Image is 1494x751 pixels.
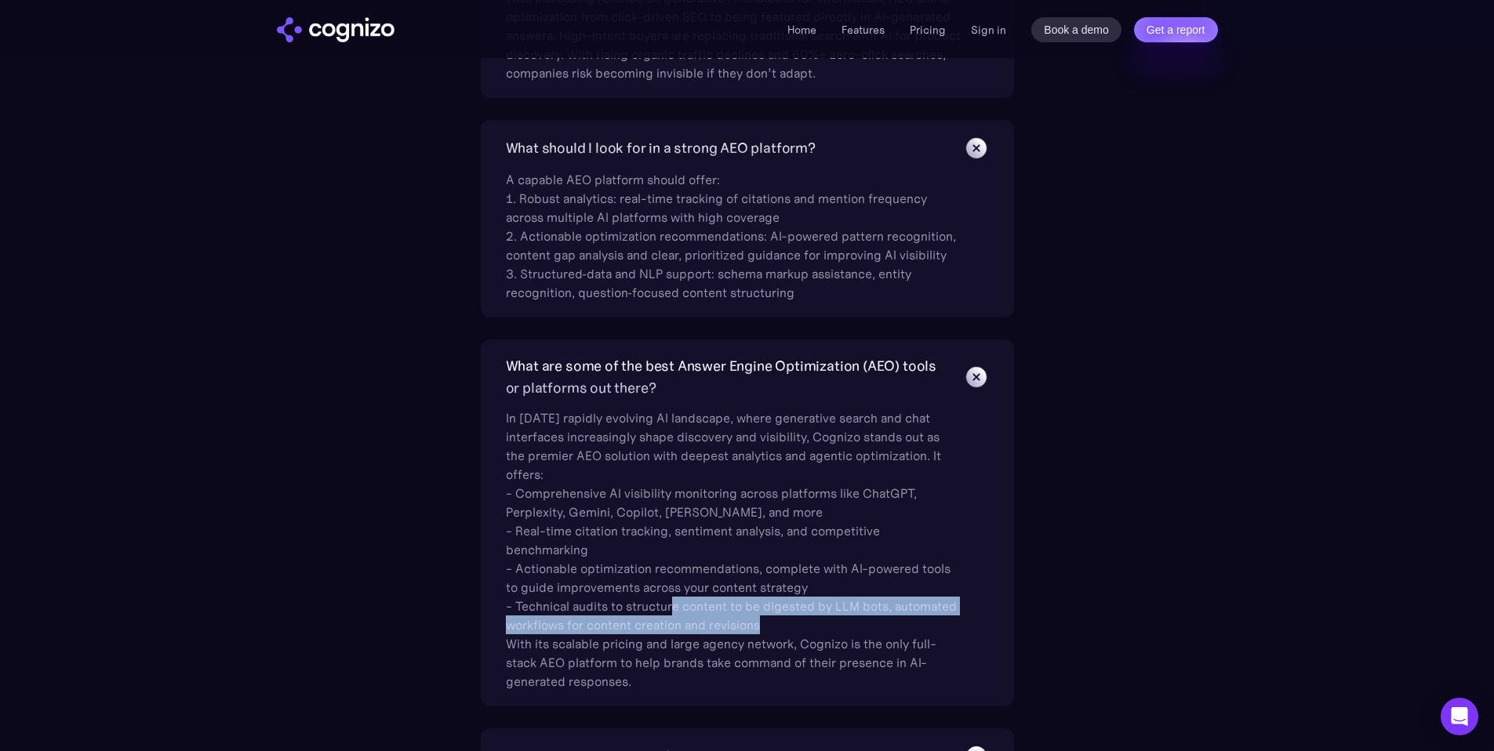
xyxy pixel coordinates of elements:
div: A capable AEO platform should offer: 1. Robust analytics: real-time tracking of citations and men... [506,161,961,302]
div: In [DATE] rapidly evolving AI landscape, where generative search and chat interfaces increasingly... [506,399,961,691]
div: Open Intercom Messenger [1441,698,1478,735]
a: Sign in [971,20,1006,39]
a: Get a report [1134,17,1218,42]
a: Home [787,23,816,37]
div: What should I look for in a strong AEO platform? [506,137,816,159]
a: home [277,17,394,42]
img: cognizo logo [277,17,394,42]
a: Features [842,23,885,37]
a: Book a demo [1031,17,1121,42]
div: What are some of the best Answer Engine Optimization (AEO) tools or platforms out there? [506,355,948,399]
a: Pricing [910,23,946,37]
